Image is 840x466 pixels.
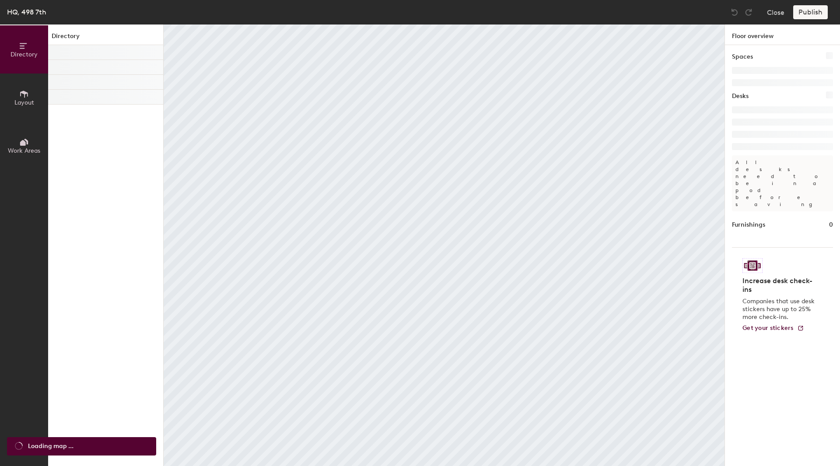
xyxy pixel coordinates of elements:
img: Undo [730,8,739,17]
h1: Directory [48,32,163,45]
span: Layout [14,99,34,106]
p: All desks need to be in a pod before saving [732,155,833,211]
img: Redo [744,8,753,17]
img: Sticker logo [742,258,763,273]
a: Get your stickers [742,325,804,332]
canvas: Map [164,25,724,466]
h1: 0 [829,220,833,230]
button: Close [767,5,784,19]
p: Companies that use desk stickers have up to 25% more check-ins. [742,298,817,321]
h1: Desks [732,91,749,101]
span: Get your stickers [742,324,794,332]
h4: Increase desk check-ins [742,277,817,294]
span: Work Areas [8,147,40,154]
h1: Spaces [732,52,753,62]
div: HQ, 498 7th [7,7,46,18]
h1: Floor overview [725,25,840,45]
h1: Furnishings [732,220,765,230]
span: Loading map ... [28,441,73,451]
span: Directory [10,51,38,58]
